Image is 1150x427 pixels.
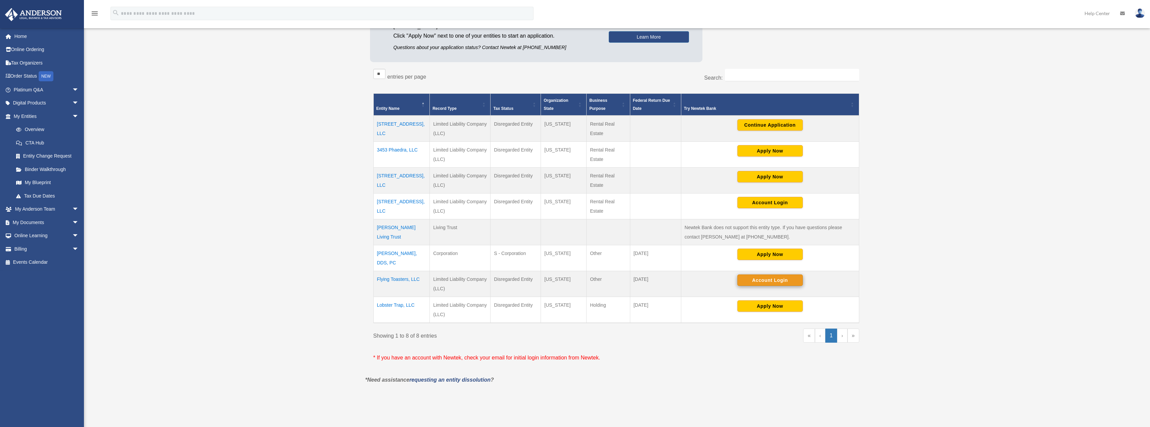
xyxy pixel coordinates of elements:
button: Apply Now [737,145,803,157]
button: Account Login [737,274,803,286]
td: [STREET_ADDRESS], LLC [373,194,430,219]
span: arrow_drop_down [72,229,86,243]
a: Account Login [737,200,803,205]
button: Apply Now [737,171,803,182]
td: Rental Real Estate [587,142,630,168]
td: Disregarded Entity [491,142,541,168]
a: My Blueprint [9,176,86,189]
td: [PERSON_NAME], DDS, PC [373,245,430,271]
th: Record Type: Activate to sort [430,94,491,116]
span: Federal Return Due Date [633,98,670,111]
td: [STREET_ADDRESS], LLC [373,168,430,194]
span: Organization State [544,98,568,111]
a: Tax Organizers [5,56,89,70]
a: My Anderson Teamarrow_drop_down [5,203,89,216]
td: Limited Liability Company (LLC) [430,194,491,219]
td: S - Corporation [491,245,541,271]
a: 1 [825,329,837,343]
td: Disregarded Entity [491,297,541,323]
button: Continue Application [737,119,803,131]
p: * If you have an account with Newtek, check your email for initial login information from Newtek. [373,353,859,362]
span: Entity Name [376,106,400,111]
p: Click "Apply Now" next to one of your entities to start an application. [394,31,599,41]
a: Account Login [737,277,803,283]
a: Online Learningarrow_drop_down [5,229,89,243]
td: [PERSON_NAME] Living Trust [373,219,430,245]
td: [US_STATE] [541,245,587,271]
button: Apply Now [737,300,803,312]
a: Tax Due Dates [9,189,86,203]
td: Newtek Bank does not support this entity type. If you have questions please contact [PERSON_NAME]... [681,219,859,245]
a: Overview [9,123,82,136]
a: My Documentsarrow_drop_down [5,216,89,229]
td: Limited Liability Company (LLC) [430,168,491,194]
div: Try Newtek Bank [684,104,849,113]
span: arrow_drop_down [72,216,86,229]
a: Last [847,329,859,343]
a: Entity Change Request [9,150,86,163]
td: Living Trust [430,219,491,245]
td: [US_STATE] [541,142,587,168]
span: Tax Status [493,106,513,111]
label: entries per page [387,74,426,80]
td: [DATE] [630,297,681,323]
td: [US_STATE] [541,116,587,142]
td: [US_STATE] [541,168,587,194]
i: search [112,9,120,16]
th: Try Newtek Bank : Activate to sort [681,94,859,116]
a: Previous [815,329,825,343]
a: menu [91,12,99,17]
td: Limited Liability Company (LLC) [430,116,491,142]
td: [DATE] [630,271,681,297]
td: Flying Toasters, LLC [373,271,430,297]
div: Showing 1 to 8 of 8 entries [373,329,611,341]
td: Disregarded Entity [491,194,541,219]
span: Business Purpose [589,98,607,111]
a: Billingarrow_drop_down [5,242,89,256]
th: Federal Return Due Date: Activate to sort [630,94,681,116]
span: arrow_drop_down [72,83,86,97]
div: NEW [39,71,53,81]
a: CTA Hub [9,136,86,150]
a: Next [837,329,847,343]
img: Anderson Advisors Platinum Portal [3,8,64,21]
td: [US_STATE] [541,271,587,297]
td: [STREET_ADDRESS], LLC [373,116,430,142]
a: Online Ordering [5,43,89,56]
td: Other [587,271,630,297]
td: 3453 Phaedra, LLC [373,142,430,168]
th: Tax Status: Activate to sort [491,94,541,116]
td: Lobster Trap, LLC [373,297,430,323]
button: Account Login [737,197,803,208]
td: Limited Liability Company (LLC) [430,297,491,323]
a: Digital Productsarrow_drop_down [5,96,89,110]
td: Other [587,245,630,271]
td: [US_STATE] [541,297,587,323]
span: arrow_drop_down [72,110,86,123]
a: Learn More [609,31,689,43]
p: Questions about your application status? Contact Newtek at [PHONE_NUMBER] [394,43,599,52]
th: Business Purpose: Activate to sort [587,94,630,116]
button: Apply Now [737,249,803,260]
label: Search: [704,75,723,81]
span: arrow_drop_down [72,203,86,216]
th: Entity Name: Activate to invert sorting [373,94,430,116]
td: Holding [587,297,630,323]
a: Order StatusNEW [5,70,89,83]
td: Rental Real Estate [587,168,630,194]
td: Limited Liability Company (LLC) [430,142,491,168]
td: [US_STATE] [541,194,587,219]
td: Disregarded Entity [491,168,541,194]
a: Home [5,30,89,43]
td: Disregarded Entity [491,116,541,142]
a: requesting an entity dissolution [409,377,491,383]
img: User Pic [1135,8,1145,18]
td: [DATE] [630,245,681,271]
a: Binder Walkthrough [9,163,86,176]
em: *Need assistance ? [365,377,494,383]
a: Platinum Q&Aarrow_drop_down [5,83,89,96]
a: First [803,329,815,343]
td: Disregarded Entity [491,271,541,297]
span: Record Type [432,106,457,111]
